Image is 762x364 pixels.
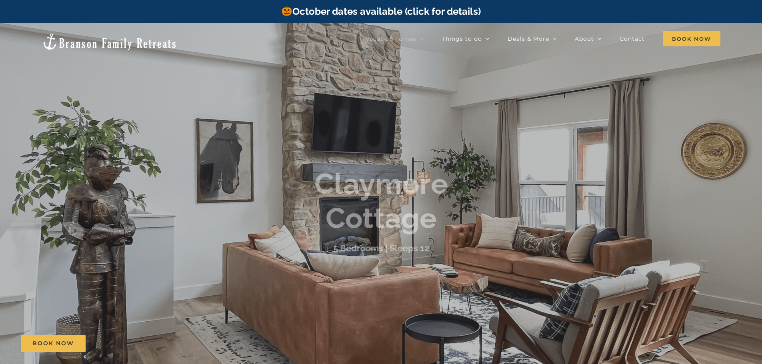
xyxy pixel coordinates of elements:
[663,31,720,46] span: Book Now
[32,340,74,347] span: Book Now
[442,31,490,47] a: Things to do
[42,33,177,51] img: Branson Family Retreats Logo
[508,36,549,42] span: Deals & More
[508,31,557,47] a: Deals & More
[21,335,86,352] a: Book Now
[366,31,720,47] nav: Main Menu
[442,36,482,42] span: Things to do
[314,167,448,235] b: Claymore Cottage
[366,31,424,47] a: Vacation homes
[575,36,594,42] span: About
[366,36,416,42] span: Vacation homes
[281,6,480,17] a: October dates available (click for details)
[282,6,292,16] img: 🎃
[620,36,645,42] span: Contact
[620,31,645,47] a: Contact
[575,31,602,47] a: About
[333,243,429,253] h3: 5 Bedrooms | Sleeps 12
